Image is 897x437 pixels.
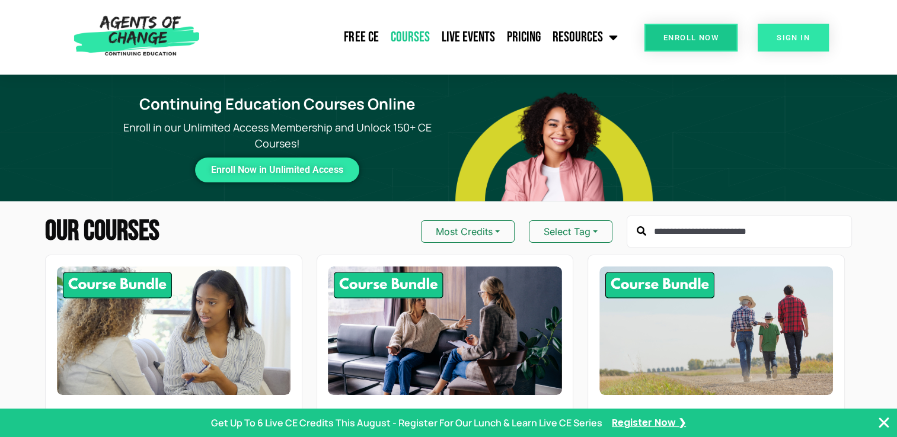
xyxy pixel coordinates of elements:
a: SIGN IN [758,24,829,52]
a: Enroll Now in Unlimited Access [195,158,359,182]
button: Most Credits [421,220,515,243]
img: New Therapist Essentials - 10 Credit CE Bundle [57,266,291,396]
button: Select Tag [529,220,612,243]
a: Enroll Now [644,24,738,52]
span: Enroll Now [663,34,719,41]
img: Leadership and Supervision Skills - 8 Credit CE Bundle [328,266,561,396]
a: Register Now ❯ [612,416,686,429]
a: Free CE [338,23,384,52]
a: Courses [384,23,435,52]
a: Resources [546,23,623,52]
a: Pricing [500,23,546,52]
span: SIGN IN [777,34,810,41]
h1: Continuing Education Courses Online [113,95,441,114]
nav: Menu [205,23,624,52]
h2: Our Courses [45,217,159,246]
span: Enroll Now in Unlimited Access [211,167,343,173]
p: Enroll in our Unlimited Access Membership and Unlock 150+ CE Courses! [106,120,448,152]
a: Live Events [435,23,500,52]
button: Close Banner [877,416,891,430]
img: Rural and Underserved Practice - 8 Credit CE Bundle [599,266,833,396]
p: Get Up To 6 Live CE Credits This August - Register For Our Lunch & Learn Live CE Series [211,416,602,430]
